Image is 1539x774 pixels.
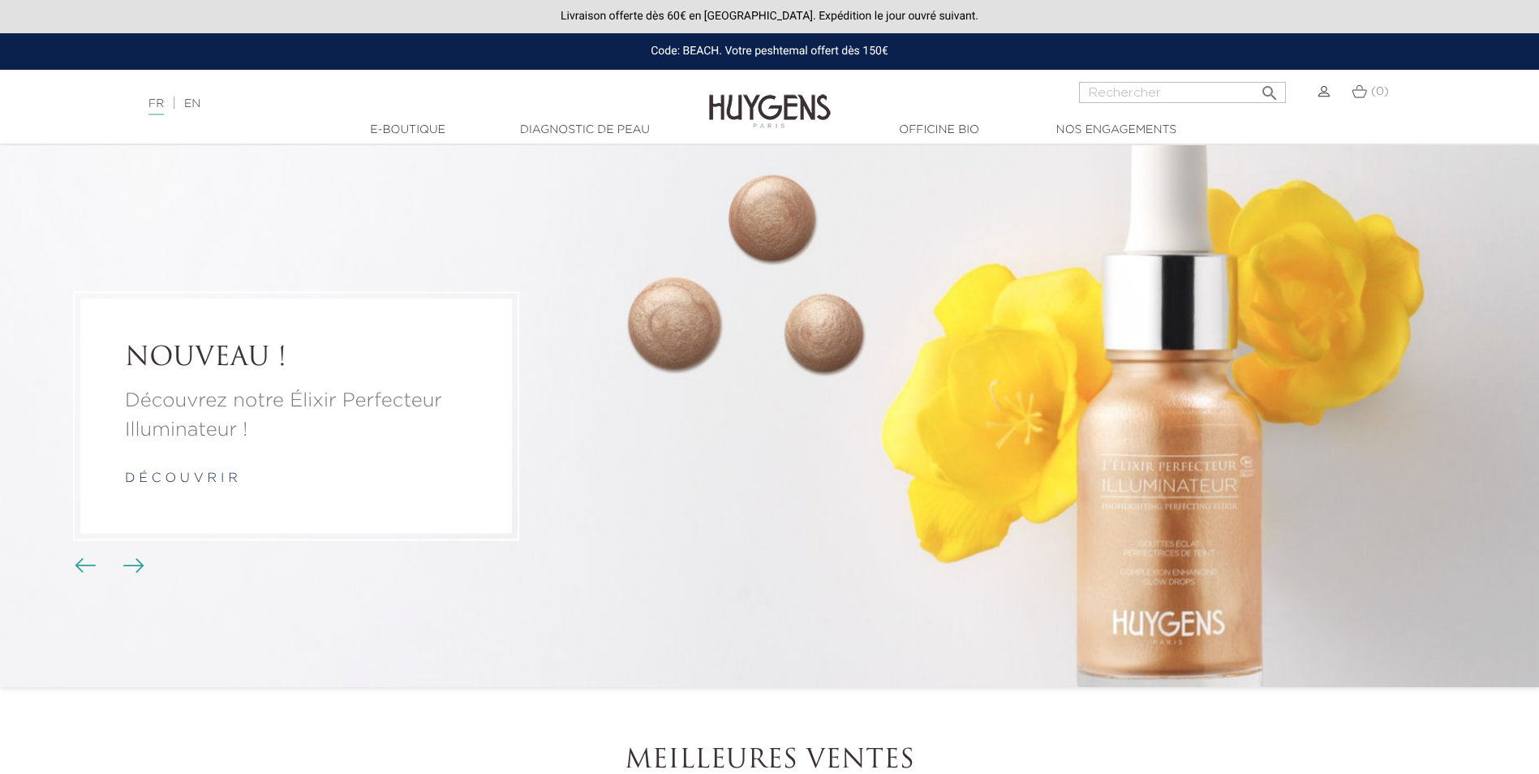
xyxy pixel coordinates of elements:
input: Rechercher [1079,82,1286,103]
a: Nos engagements [1035,122,1197,139]
a: Découvrez notre Élixir Perfecteur Illuminateur ! [125,387,467,445]
span: (0) [1371,86,1389,97]
button:  [1255,77,1284,99]
img: Huygens [709,68,831,131]
a: EN [184,98,200,110]
i:  [1260,79,1279,98]
a: E-Boutique [327,122,489,139]
a: Officine Bio [858,122,1021,139]
a: NOUVEAU ! [125,343,467,374]
a: d é c o u v r i r [125,473,238,486]
div: | [140,94,629,114]
a: Diagnostic de peau [504,122,666,139]
div: Boutons du carrousel [81,554,134,578]
a: FR [148,98,164,115]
